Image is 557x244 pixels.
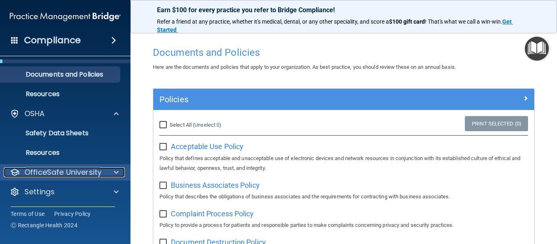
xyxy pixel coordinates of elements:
p: Settings [24,187,55,197]
p: Policy that defines acceptable and unacceptable use of electronic devices and network resources i... [159,154,528,173]
p: Resources [5,149,117,157]
input: Select All (Unselect 0) [159,122,169,128]
a: OfficeSafe University [10,167,119,177]
a: Print Selected (0) [465,116,528,131]
p: Safety Data Sheets [5,129,117,137]
button: Open Resource Center [525,37,549,61]
a: Policies [159,93,528,106]
h4: Documents and Policies [153,47,535,58]
a: Settings [10,187,119,197]
p: Documents and Policies [5,70,117,79]
p: Earn $100 for every practice you refer to Bridge Compliance! [157,6,530,14]
strong: $100 gift card [389,18,425,25]
span: ! That's what we call a win-win. [425,18,502,25]
p: Resources [5,90,117,98]
span: Select All [170,122,192,128]
span: Complaint Process Policy [171,209,254,218]
h5: Policies [159,95,433,104]
img: PMB logo [10,9,121,25]
a: Get Started [157,18,513,33]
span: Refer a friend at any practice, whether it's medical, dental, or any other speciality, and score a [157,18,389,25]
span: Acceptable Use Policy [171,142,243,151]
p: OfficeSafe University [24,167,102,177]
span: Here are the documents and policies that apply to your organization. As best practice, you should... [153,64,456,70]
p: OSHA [24,109,45,119]
a: OSHA [10,109,119,119]
a: (Unselect 0) [193,122,221,128]
a: Privacy Policy [54,210,91,218]
span: Business Associates Policy [171,181,260,189]
h4: Compliance [24,35,81,46]
p: Policy that describes the obligations of business associates and the requirements for contracting... [159,192,528,202]
span: Ⓒ Rectangle Health 2024 [11,221,77,229]
p: Policy to provide a process for patients and responsible parties to make complaints concerning pr... [159,220,528,230]
a: Terms of Use [11,210,44,218]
